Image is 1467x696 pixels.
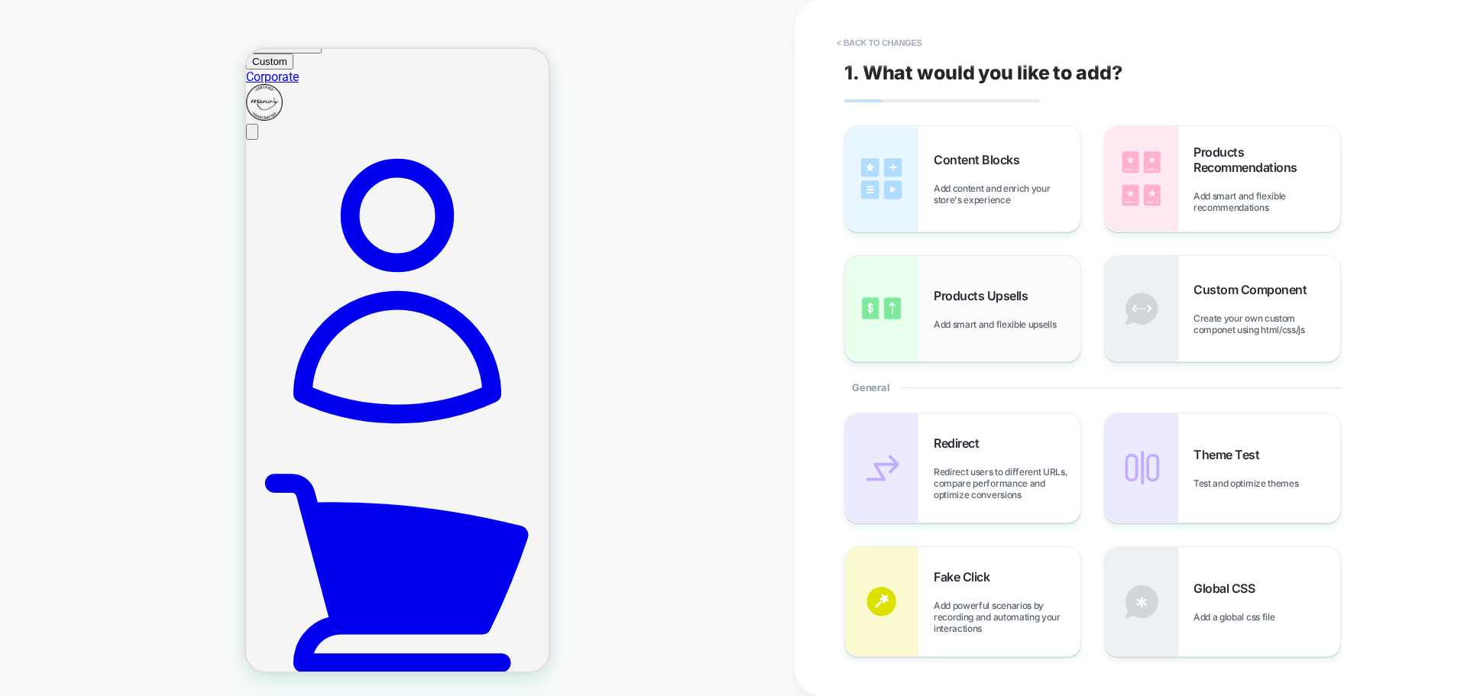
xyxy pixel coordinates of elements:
[1193,312,1340,335] span: Create your own custom componet using html/css/js
[1193,282,1314,297] span: Custom Component
[1193,581,1262,596] span: Global CSS
[934,319,1064,330] span: Add smart and flexible upsells
[934,183,1080,206] span: Add content and enrich your store's experience
[1193,190,1340,213] span: Add smart and flexible recommendations
[934,435,986,451] span: Redirect
[934,569,997,584] span: Fake Click
[844,362,1341,413] div: General
[1193,447,1267,462] span: Theme Test
[934,152,1027,167] span: Content Blocks
[1193,611,1282,623] span: Add a global css file
[1193,477,1306,489] span: Test and optimize themes
[934,288,1035,303] span: Products Upsells
[829,31,930,55] button: < Back to changes
[844,61,1122,84] span: 1. What would you like to add?
[1193,144,1340,175] span: Products Recommendations
[934,466,1080,500] span: Redirect users to different URLs, compare performance and optimize conversions
[934,600,1080,634] span: Add powerful scenarios by recording and automating your interactions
